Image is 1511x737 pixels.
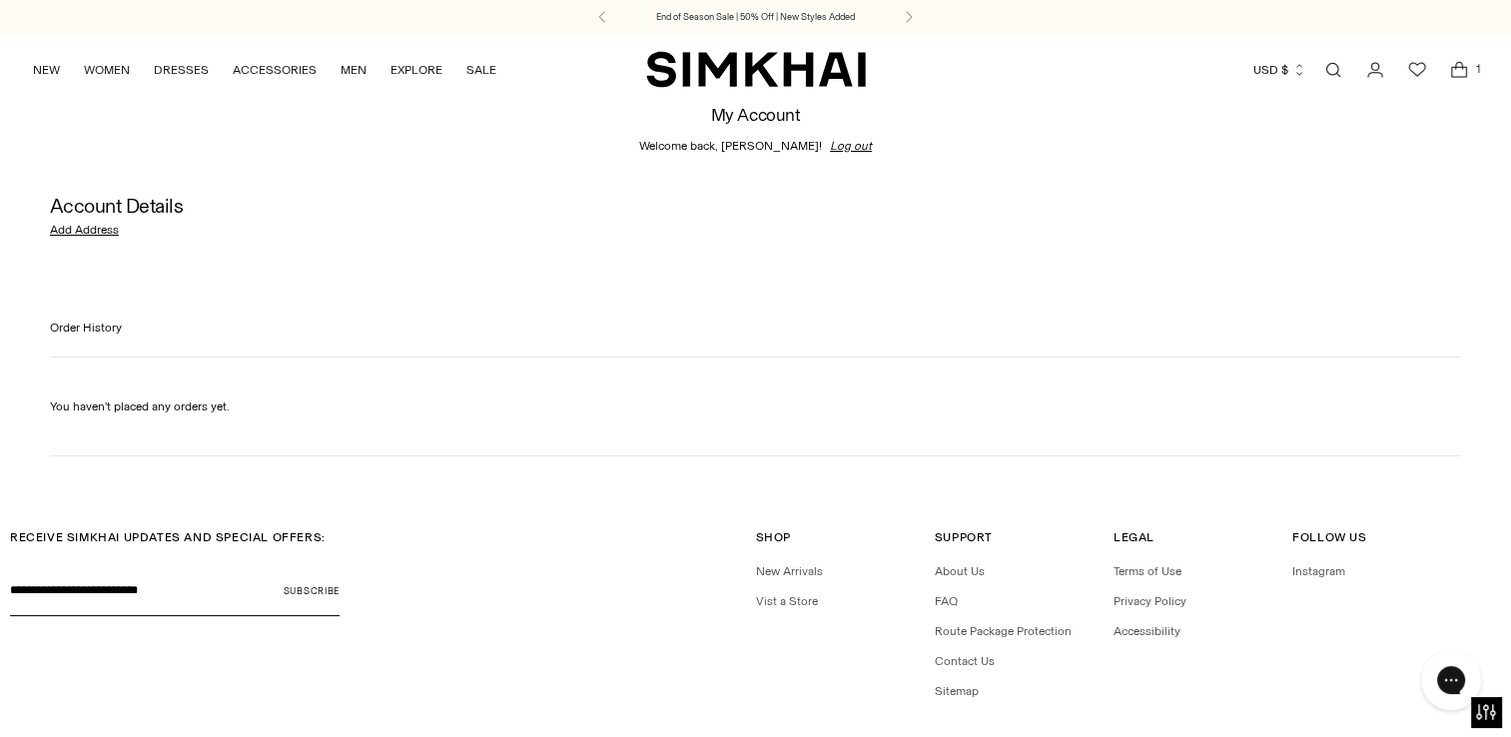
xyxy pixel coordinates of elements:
a: Log out [830,137,872,155]
button: USD $ [1253,48,1306,92]
a: Go to the account page [1355,50,1395,90]
a: Instagram [1292,564,1345,578]
a: Open cart modal [1439,50,1479,90]
span: Shop [756,530,791,544]
p: You haven't placed any orders yet. [50,397,1461,415]
a: Privacy Policy [1114,594,1186,608]
h2: Account Details [50,195,1461,217]
a: FAQ [935,594,958,608]
a: Add Address [50,221,119,239]
iframe: Gorgias live chat messenger [1411,643,1491,717]
a: ACCESSORIES [233,48,317,92]
a: WOMEN [84,48,130,92]
a: About Us [935,564,985,578]
h4: Order History [50,319,1461,358]
a: EXPLORE [390,48,442,92]
a: New Arrivals [756,564,823,578]
span: Follow Us [1292,530,1366,544]
a: MEN [341,48,367,92]
div: Welcome back, [PERSON_NAME]! [639,137,872,155]
a: NEW [33,48,60,92]
a: End of Season Sale | 50% Off | New Styles Added [656,10,855,24]
a: Sitemap [935,684,979,698]
iframe: Sign Up via Text for Offers [16,661,201,721]
a: DRESSES [154,48,209,92]
a: Terms of Use [1114,564,1181,578]
span: Legal [1114,530,1154,544]
a: Route Package Protection [935,624,1072,638]
h1: My Account [711,105,801,124]
span: RECEIVE SIMKHAI UPDATES AND SPECIAL OFFERS: [10,530,326,544]
a: SIMKHAI [646,50,866,89]
a: Open search modal [1313,50,1353,90]
span: 1 [1469,60,1487,78]
span: Support [935,530,993,544]
a: Vist a Store [756,594,818,608]
a: Wishlist [1397,50,1437,90]
a: Accessibility [1114,624,1180,638]
button: Subscribe [284,566,340,616]
a: Contact Us [935,654,995,668]
a: SALE [466,48,496,92]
